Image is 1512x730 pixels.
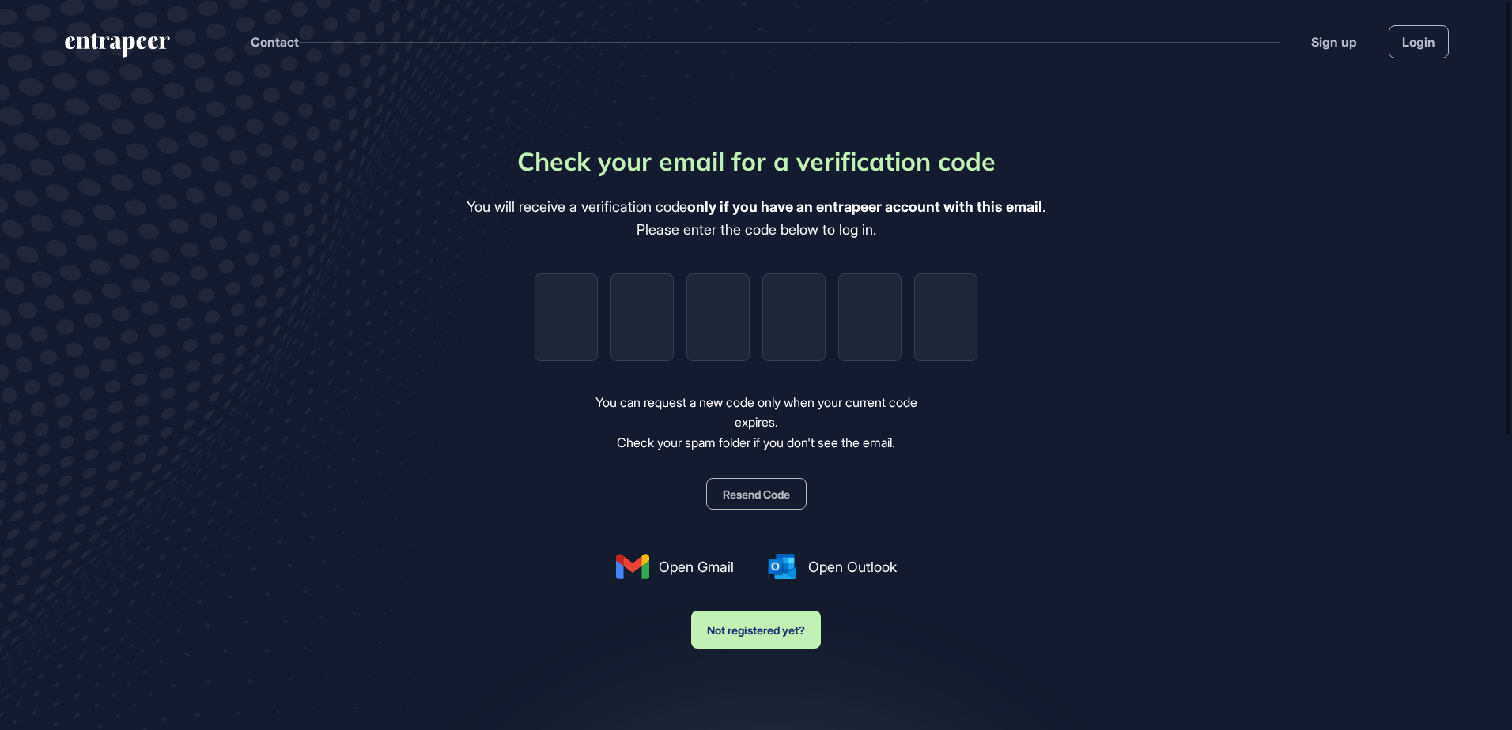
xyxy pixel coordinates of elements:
[687,198,1042,215] b: only if you have an entrapeer account with this email
[1311,32,1357,51] a: Sign up
[1389,25,1449,58] a: Login
[659,556,734,578] span: Open Gmail
[616,554,734,579] a: Open Gmail
[573,393,939,453] div: You can request a new code only when your current code expires. Check your spam folder if you don...
[765,554,897,579] a: Open Outlook
[517,142,996,180] div: Check your email for a verification code
[467,196,1045,242] div: You will receive a verification code . Please enter the code below to log in.
[63,33,172,63] a: entrapeer-logo
[251,32,299,52] button: Contact
[691,595,821,649] a: Not registered yet?
[691,611,821,649] button: Not registered yet?
[808,556,897,578] span: Open Outlook
[706,478,807,510] button: Resend Code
